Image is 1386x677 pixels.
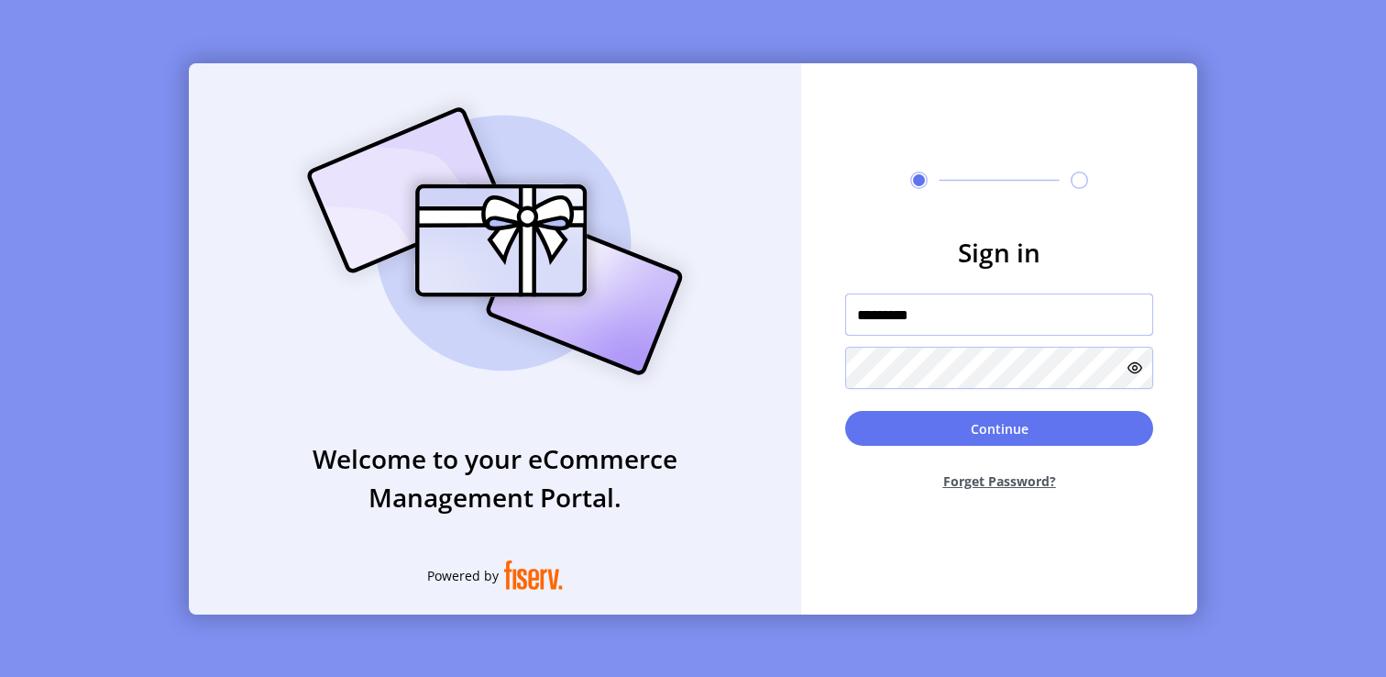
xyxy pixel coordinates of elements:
button: Forget Password? [845,457,1153,505]
h3: Sign in [845,233,1153,272]
button: Continue [845,411,1153,446]
img: card_Illustration.svg [280,87,710,395]
h3: Welcome to your eCommerce Management Portal. [189,439,801,516]
span: Powered by [427,566,499,585]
